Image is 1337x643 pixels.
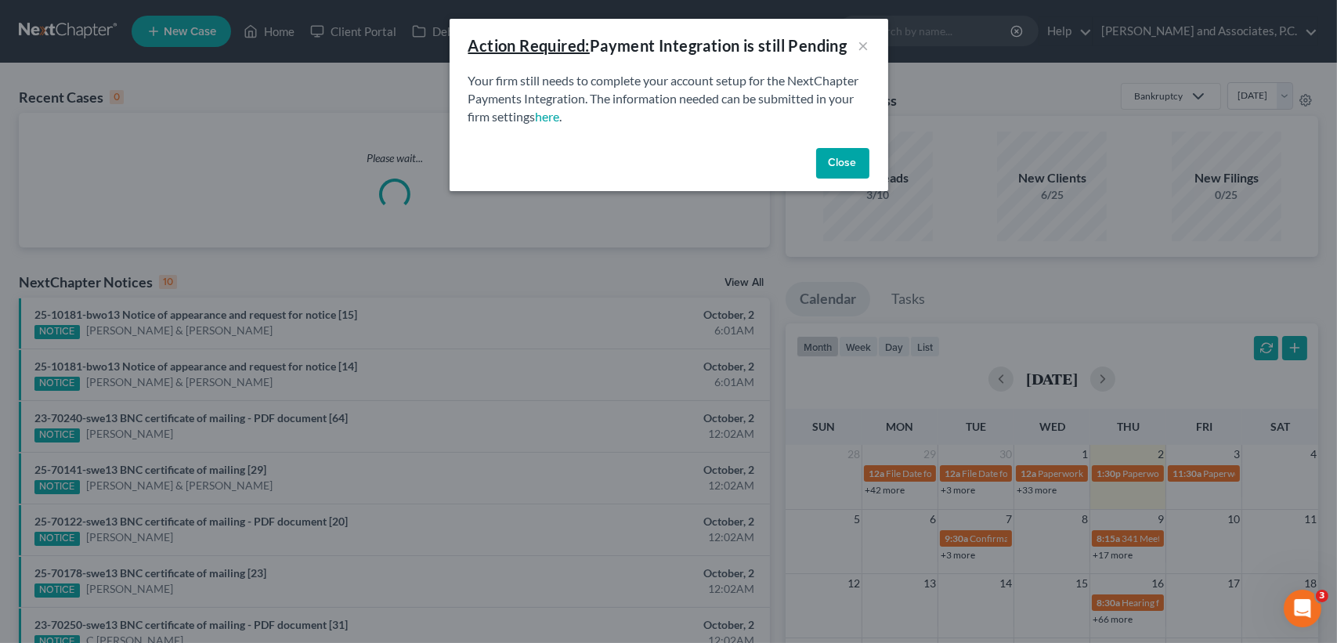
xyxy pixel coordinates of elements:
p: Your firm still needs to complete your account setup for the NextChapter Payments Integration. Th... [468,72,869,126]
a: here [536,109,560,124]
button: × [858,36,869,55]
button: Close [816,148,869,179]
div: Payment Integration is still Pending [468,34,847,56]
iframe: Intercom live chat [1284,590,1321,627]
span: 3 [1316,590,1328,602]
u: Action Required: [468,36,590,55]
